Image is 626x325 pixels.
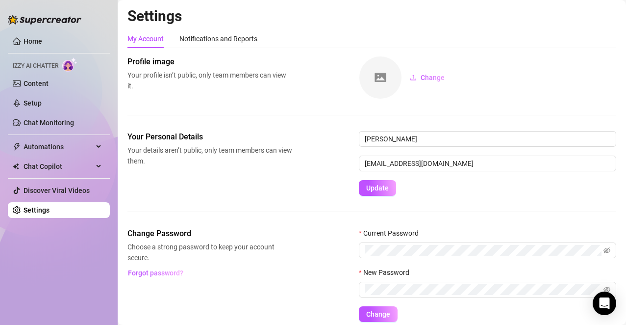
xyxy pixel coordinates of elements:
[603,247,610,254] span: eye-invisible
[24,187,90,194] a: Discover Viral Videos
[359,306,398,322] button: Change
[13,61,58,71] span: Izzy AI Chatter
[13,143,21,151] span: thunderbolt
[127,265,183,281] button: Forgot password?
[359,267,416,278] label: New Password
[62,57,77,72] img: AI Chatter
[8,15,81,25] img: logo-BBDzfeDw.svg
[365,284,601,295] input: New Password
[24,80,49,87] a: Content
[179,33,257,44] div: Notifications and Reports
[359,56,401,99] img: square-placeholder.png
[366,310,390,318] span: Change
[127,242,292,263] span: Choose a strong password to keep your account secure.
[359,180,396,196] button: Update
[127,228,292,240] span: Change Password
[24,159,93,174] span: Chat Copilot
[421,74,445,81] span: Change
[365,245,601,256] input: Current Password
[24,206,50,214] a: Settings
[24,99,42,107] a: Setup
[127,33,164,44] div: My Account
[366,184,389,192] span: Update
[127,70,292,91] span: Your profile isn’t public, only team members can view it.
[359,156,616,171] input: Enter new email
[13,163,19,170] img: Chat Copilot
[24,139,93,155] span: Automations
[603,286,610,293] span: eye-invisible
[24,119,74,127] a: Chat Monitoring
[127,7,616,26] h2: Settings
[24,37,42,45] a: Home
[127,131,292,143] span: Your Personal Details
[402,70,452,85] button: Change
[410,74,417,81] span: upload
[359,131,616,147] input: Enter name
[127,145,292,166] span: Your details aren’t public, only team members can view them.
[127,56,292,68] span: Profile image
[359,228,425,239] label: Current Password
[593,292,616,315] div: Open Intercom Messenger
[128,269,183,277] span: Forgot password?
